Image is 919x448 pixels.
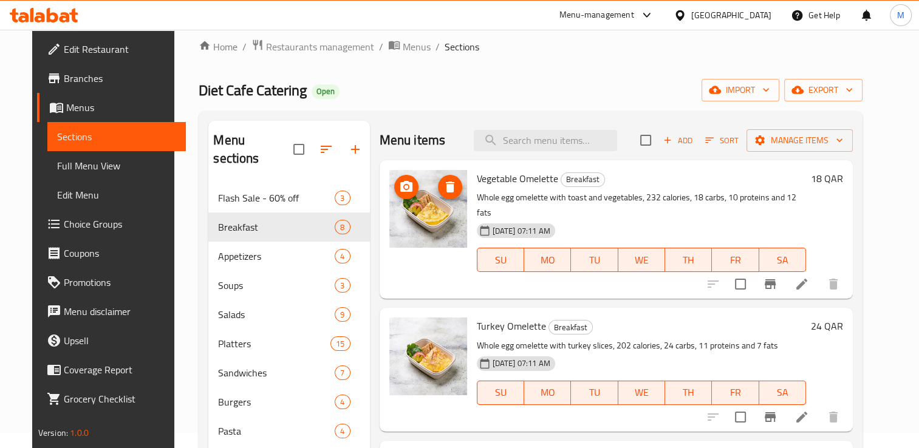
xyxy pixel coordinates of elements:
span: export [794,83,853,98]
div: Breakfast8 [208,212,369,242]
span: Select to update [728,404,753,430]
span: Burgers [218,395,335,409]
span: TH [670,384,707,401]
button: Branch-specific-item [756,402,785,432]
span: Soups [218,278,335,293]
button: MO [524,248,571,272]
span: Coupons [64,246,176,260]
h2: Menu sections [213,131,293,168]
span: Promotions [64,275,176,290]
a: Coupons [37,239,186,268]
span: Platters [218,336,330,351]
li: / [242,39,247,54]
span: Sort items [697,131,746,150]
a: Upsell [37,326,186,355]
span: Add [661,134,694,148]
a: Promotions [37,268,186,297]
a: Menus [388,39,431,55]
span: Vegetable Omelette [477,169,558,188]
span: Coverage Report [64,362,176,377]
div: Burgers4 [208,387,369,416]
button: import [702,79,779,101]
div: Pasta [218,424,335,438]
div: Breakfast [548,320,593,334]
span: 4 [335,396,349,408]
span: Upsell [64,333,176,348]
span: M [897,8,904,22]
span: SA [764,251,801,269]
a: Sections [47,122,186,151]
p: Whole egg omelette with turkey slices, 202 calories, 24 carbs, 11 proteins and 7 fats [477,338,807,353]
span: SA [764,384,801,401]
span: Appetizers [218,249,335,263]
span: Salads [218,307,335,322]
div: Breakfast [561,172,605,187]
button: FR [712,381,759,405]
img: Turkey Omelette [389,317,467,395]
span: Flash Sale - 60% off [218,191,335,205]
button: Sort [702,131,742,150]
span: Sort sections [312,135,341,164]
span: Turkey Omelette [477,317,546,335]
span: 3 [335,280,349,291]
button: TH [665,248,712,272]
button: FR [712,248,759,272]
button: Manage items [746,129,853,152]
span: Breakfast [218,220,335,234]
span: Open [312,86,340,97]
a: Home [199,39,237,54]
span: TU [576,384,613,401]
h2: Menu items [380,131,446,149]
a: Edit menu item [794,277,809,291]
a: Edit Menu [47,180,186,209]
span: MO [529,251,566,269]
span: Manage items [756,133,843,148]
span: 4 [335,251,349,262]
span: 4 [335,426,349,437]
span: 1.0.0 [70,425,89,441]
a: Menus [37,93,186,122]
div: items [335,395,350,409]
a: Edit Restaurant [37,35,186,64]
span: Select section [633,127,658,153]
div: items [330,336,350,351]
button: delete [819,402,848,432]
span: WE [623,251,660,269]
span: FR [717,251,754,269]
span: TH [670,251,707,269]
div: Sandwiches [218,365,335,380]
div: Appetizers4 [208,242,369,271]
span: [DATE] 07:11 AM [488,225,555,237]
button: TU [571,381,618,405]
div: items [335,278,350,293]
span: Branches [64,71,176,86]
div: items [335,307,350,322]
button: Branch-specific-item [756,270,785,299]
div: Salads9 [208,300,369,329]
li: / [379,39,383,54]
a: Menu disclaimer [37,297,186,326]
span: Sections [57,129,176,144]
button: WE [618,381,665,405]
a: Grocery Checklist [37,384,186,413]
div: [GEOGRAPHIC_DATA] [691,8,771,22]
span: import [711,83,770,98]
span: [DATE] 07:11 AM [488,358,555,369]
div: Open [312,84,340,99]
button: MO [524,381,571,405]
span: MO [529,384,566,401]
span: SU [482,384,519,401]
button: delete image [438,175,462,199]
button: TH [665,381,712,405]
div: items [335,249,350,263]
span: Menus [403,39,431,54]
button: upload picture [394,175,419,199]
button: Add [658,131,697,150]
a: Coverage Report [37,355,186,384]
div: items [335,365,350,380]
span: Full Menu View [57,158,176,173]
span: Breakfast [549,321,592,334]
span: Add item [658,131,697,150]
